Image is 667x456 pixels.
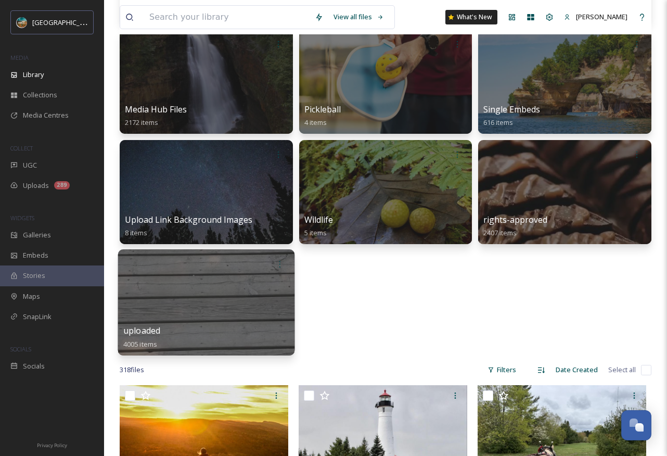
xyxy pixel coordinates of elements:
button: Open Chat [621,410,651,440]
span: WIDGETS [10,214,34,222]
a: rights-approved2407 items [483,215,547,237]
span: 4 items [304,118,327,127]
span: Media Hub Files [125,104,187,115]
span: SOCIALS [10,345,31,353]
span: 2407 items [483,228,517,237]
span: 616 items [483,118,513,127]
span: 318 file s [120,365,144,375]
span: Embeds [23,250,48,260]
span: Galleries [23,230,51,240]
a: Upload Link Background Images8 items [125,215,252,237]
span: Collections [23,90,57,100]
span: [PERSON_NAME] [576,12,627,21]
a: View all files [328,7,389,27]
span: Media Centres [23,110,69,120]
span: Privacy Policy [37,442,67,449]
img: Snapsea%20Profile.jpg [17,17,27,28]
span: Single Embeds [483,104,540,115]
span: Stories [23,271,45,281]
span: Maps [23,292,40,301]
span: UGC [23,160,37,170]
span: Library [23,70,44,80]
a: What's New [445,10,497,24]
a: [PERSON_NAME] [559,7,633,27]
span: MEDIA [10,54,29,61]
span: COLLECT [10,144,33,152]
span: 2172 items [125,118,158,127]
span: Select all [608,365,636,375]
a: Media Hub Files2172 items [125,105,187,127]
span: Uploads [23,181,49,191]
span: [GEOGRAPHIC_DATA][US_STATE] [32,17,134,27]
div: Date Created [550,360,603,380]
span: Pickleball [304,104,341,115]
span: Upload Link Background Images [125,214,252,225]
a: Single Embeds616 items [483,105,540,127]
div: Filters [482,360,521,380]
a: Pickleball4 items [304,105,341,127]
span: Wildlife [304,214,333,225]
span: SnapLink [23,312,52,322]
div: 289 [54,181,70,189]
a: Privacy Policy [37,438,67,451]
input: Search your library [144,6,310,29]
a: uploaded4005 items [123,326,160,349]
span: Socials [23,361,45,371]
a: Wildlife5 items [304,215,333,237]
span: rights-approved [483,214,547,225]
span: 4005 items [123,339,157,348]
span: uploaded [123,325,160,336]
span: 5 items [304,228,327,237]
span: 8 items [125,228,147,237]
